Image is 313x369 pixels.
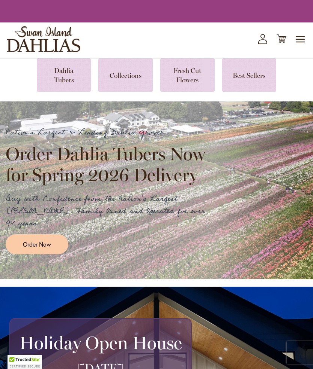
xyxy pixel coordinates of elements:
span: Order Now [23,240,51,248]
h2: Holiday Open House [19,332,182,353]
h2: Order Dahlia Tubers Now for Spring 2026 Delivery [6,143,212,185]
a: Order Now [6,234,68,254]
p: Buy with Confidence from the Nation's Largest [PERSON_NAME]. Family Owned and Operated for over 9... [6,193,212,230]
p: Nation's Largest & Leading Dahlia Grower [6,126,212,139]
a: store logo [7,26,80,52]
